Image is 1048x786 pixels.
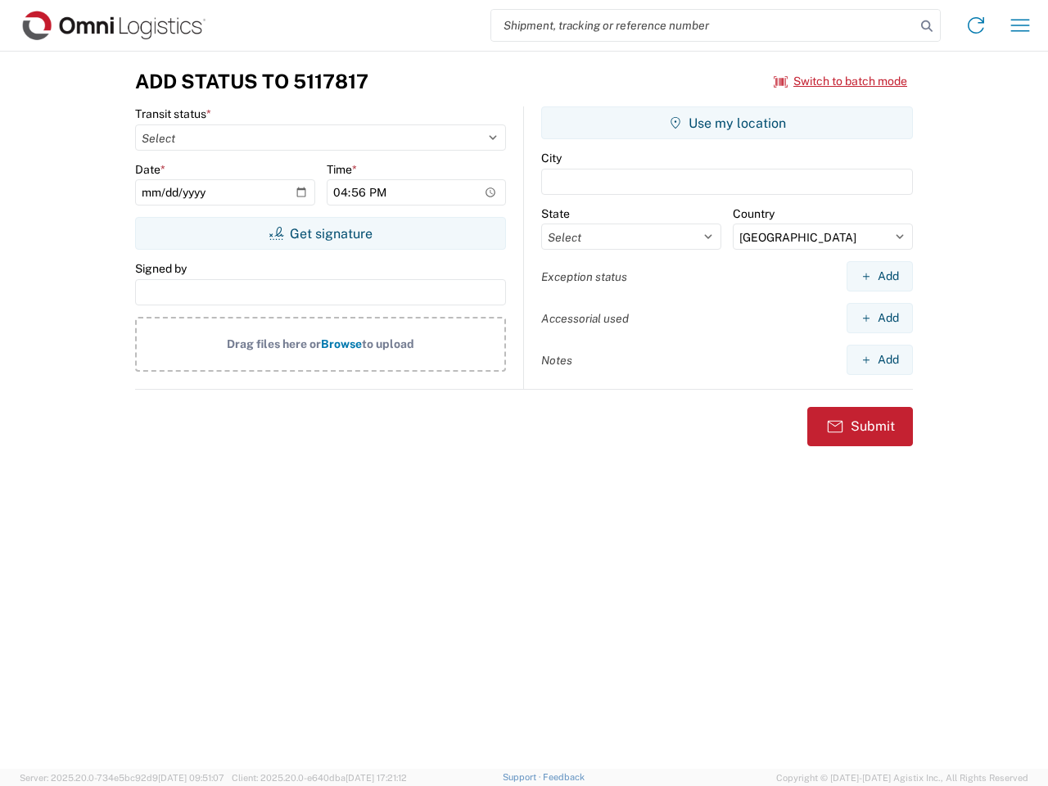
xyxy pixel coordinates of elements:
label: Time [327,162,357,177]
button: Get signature [135,217,506,250]
button: Add [847,261,913,291]
span: Client: 2025.20.0-e640dba [232,773,407,783]
span: [DATE] 09:51:07 [158,773,224,783]
label: Accessorial used [541,311,629,326]
input: Shipment, tracking or reference number [491,10,915,41]
label: Transit status [135,106,211,121]
button: Use my location [541,106,913,139]
button: Add [847,345,913,375]
label: Exception status [541,269,627,284]
span: Drag files here or [227,337,321,350]
span: Copyright © [DATE]-[DATE] Agistix Inc., All Rights Reserved [776,770,1028,785]
span: to upload [362,337,414,350]
h3: Add Status to 5117817 [135,70,368,93]
label: Signed by [135,261,187,276]
label: Country [733,206,775,221]
a: Support [503,772,544,782]
span: [DATE] 17:21:12 [346,773,407,783]
label: City [541,151,562,165]
label: Notes [541,353,572,368]
label: Date [135,162,165,177]
a: Feedback [543,772,585,782]
button: Add [847,303,913,333]
button: Submit [807,407,913,446]
button: Switch to batch mode [774,68,907,95]
label: State [541,206,570,221]
span: Browse [321,337,362,350]
span: Server: 2025.20.0-734e5bc92d9 [20,773,224,783]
